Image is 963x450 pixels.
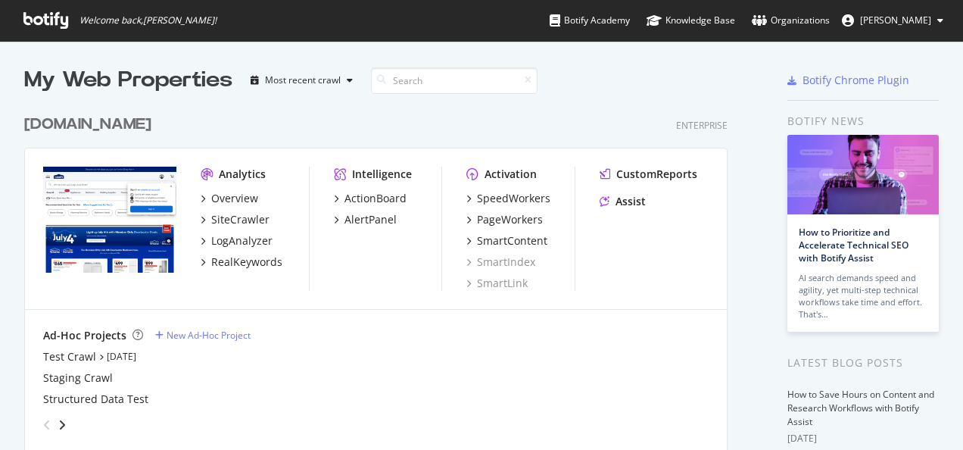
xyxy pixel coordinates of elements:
div: CustomReports [616,167,697,182]
a: Botify Chrome Plugin [787,73,909,88]
div: angle-left [37,413,57,437]
div: angle-right [57,417,67,433]
div: Assist [616,194,646,209]
a: LogAnalyzer [201,233,273,248]
div: Organizations [752,13,830,28]
div: Knowledge Base [647,13,735,28]
a: New Ad-Hoc Project [155,329,251,342]
a: SiteCrawler [201,212,270,227]
div: Enterprise [676,119,728,132]
div: New Ad-Hoc Project [167,329,251,342]
div: Latest Blog Posts [787,355,939,371]
div: SpeedWorkers [477,191,550,206]
a: SpeedWorkers [466,191,550,206]
div: Most recent crawl [265,76,341,85]
div: My Web Properties [24,65,232,95]
a: How to Prioritize and Accelerate Technical SEO with Botify Assist [799,226,908,264]
input: Search [371,67,538,94]
div: LogAnalyzer [211,233,273,248]
a: PageWorkers [466,212,543,227]
div: AI search demands speed and agility, yet multi-step technical workflows take time and effort. Tha... [799,272,927,320]
a: SmartLink [466,276,528,291]
button: [PERSON_NAME] [830,8,955,33]
button: Most recent crawl [245,68,359,92]
a: SmartIndex [466,255,535,270]
a: RealKeywords [201,255,282,270]
div: Botify news [787,113,939,130]
div: Botify Academy [550,13,630,28]
div: PageWorkers [477,212,543,227]
div: Ad-Hoc Projects [43,328,126,343]
span: Jayanta Panja [860,14,931,27]
a: SmartContent [466,233,547,248]
div: Botify Chrome Plugin [802,73,909,88]
div: Activation [485,167,537,182]
a: Overview [201,191,258,206]
div: SiteCrawler [211,212,270,227]
a: CustomReports [600,167,697,182]
a: How to Save Hours on Content and Research Workflows with Botify Assist [787,388,934,428]
a: [DOMAIN_NAME] [24,114,157,136]
img: www.lowes.com [43,167,176,273]
a: Staging Crawl [43,370,113,386]
img: How to Prioritize and Accelerate Technical SEO with Botify Assist [787,135,939,214]
div: Overview [211,191,258,206]
a: AlertPanel [334,212,397,227]
span: Welcome back, [PERSON_NAME] ! [79,14,217,27]
div: Analytics [219,167,266,182]
div: SmartContent [477,233,547,248]
a: Structured Data Test [43,392,148,407]
a: Assist [600,194,646,209]
div: [DATE] [787,432,939,445]
div: ActionBoard [344,191,407,206]
div: [DOMAIN_NAME] [24,114,151,136]
div: RealKeywords [211,255,282,270]
div: AlertPanel [344,212,397,227]
a: ActionBoard [334,191,407,206]
a: Test Crawl [43,349,96,364]
a: [DATE] [107,350,136,363]
div: Intelligence [352,167,412,182]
